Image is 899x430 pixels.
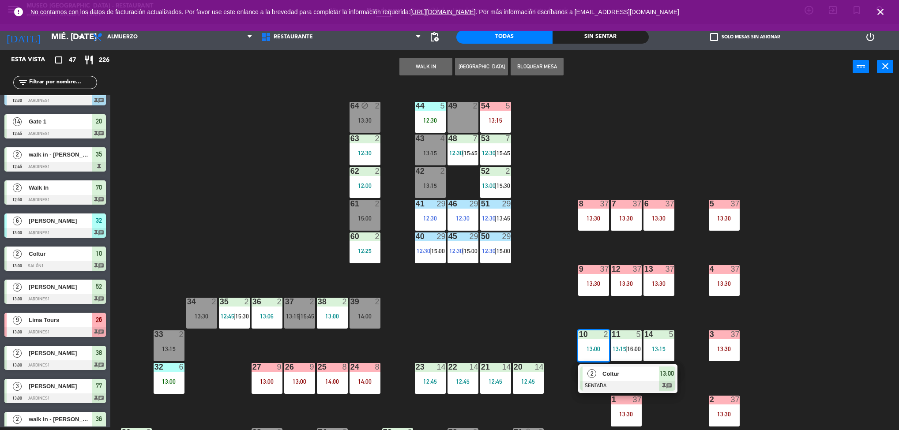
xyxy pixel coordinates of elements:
div: 2 [375,167,380,175]
span: 52 [96,281,102,292]
div: 60 [350,232,351,240]
button: power_input [853,60,869,73]
span: | [462,247,464,254]
div: 37 [731,265,740,273]
div: 12:45 [448,378,478,385]
div: 2 [375,298,380,306]
span: | [495,215,497,222]
div: 12:30 [415,117,446,123]
div: 13:00 [154,378,184,385]
span: 15:30 [235,313,249,320]
div: 14 [502,363,511,371]
div: 2 [375,232,380,240]
div: 2 [212,298,217,306]
div: 22 [448,363,449,371]
div: 8 [342,363,348,371]
div: 14:00 [350,378,380,385]
div: 63 [350,135,351,142]
span: | [462,150,464,157]
span: 12:30 [449,247,463,254]
div: 7 [506,135,511,142]
span: No contamos con los datos de facturación actualizados. Por favor use este enlance a la brevedad p... [30,8,679,15]
div: 48 [448,135,449,142]
div: 64 [350,102,351,110]
div: 37 [666,200,674,208]
span: 12:30 [482,247,496,254]
div: 13:00 [252,378,282,385]
span: 2 [13,349,22,358]
div: 2 [179,330,184,338]
div: 39 [350,298,351,306]
span: 15:45 [464,150,478,157]
div: 2 [277,298,282,306]
div: 14 [470,363,478,371]
span: 226 [99,55,109,65]
div: 15:00 [350,215,380,221]
div: 13:00 [578,346,609,352]
button: Bloquear Mesa [511,58,564,75]
span: 13:00 [660,368,674,379]
button: [GEOGRAPHIC_DATA] [455,58,508,75]
span: [PERSON_NAME] [29,282,92,292]
i: close [880,61,891,71]
div: 37 [731,330,740,338]
div: 2 [310,298,315,306]
span: 12:30 [417,247,430,254]
span: | [429,247,431,254]
div: 37 [731,396,740,404]
div: 13:15 [643,346,674,352]
div: 2 [375,135,380,142]
span: 15:00 [431,247,445,254]
div: 37 [666,265,674,273]
a: [URL][DOMAIN_NAME] [410,8,476,15]
div: 12:30 [415,215,446,221]
span: 70 [96,182,102,193]
div: 1 [612,396,612,404]
div: 13:15 [415,183,446,189]
span: check_box_outline_blank [710,33,718,41]
div: Todas [456,30,553,44]
div: 61 [350,200,351,208]
div: 13:30 [578,215,609,221]
div: 13:00 [284,378,315,385]
span: [PERSON_NAME] [29,348,92,358]
div: 13:00 [317,313,348,319]
div: 13:30 [709,346,740,352]
span: | [625,345,627,352]
span: 15:00 [497,247,510,254]
i: filter_list [18,77,28,88]
div: 6 [644,200,645,208]
div: 6 [179,363,184,371]
div: 5 [710,200,710,208]
span: 2 [13,150,22,159]
div: 12:45 [415,378,446,385]
div: 24 [350,363,351,371]
div: 13:30 [611,280,642,287]
div: 36 [252,298,253,306]
span: Walk In [29,183,92,192]
span: Almuerzo [107,34,138,40]
div: 2 [604,330,609,338]
div: 37 [731,200,740,208]
span: 12:30 [482,150,496,157]
div: 62 [350,167,351,175]
span: 15:00 [464,247,478,254]
span: 36 [96,414,102,424]
i: error [13,7,24,17]
span: | [495,150,497,157]
i: arrow_drop_down [75,32,86,42]
span: 12:30 [482,215,496,222]
i: power_settings_new [865,32,876,42]
span: 3 [13,382,22,391]
div: 12:25 [350,248,380,254]
div: 5 [669,330,674,338]
div: 11 [612,330,612,338]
